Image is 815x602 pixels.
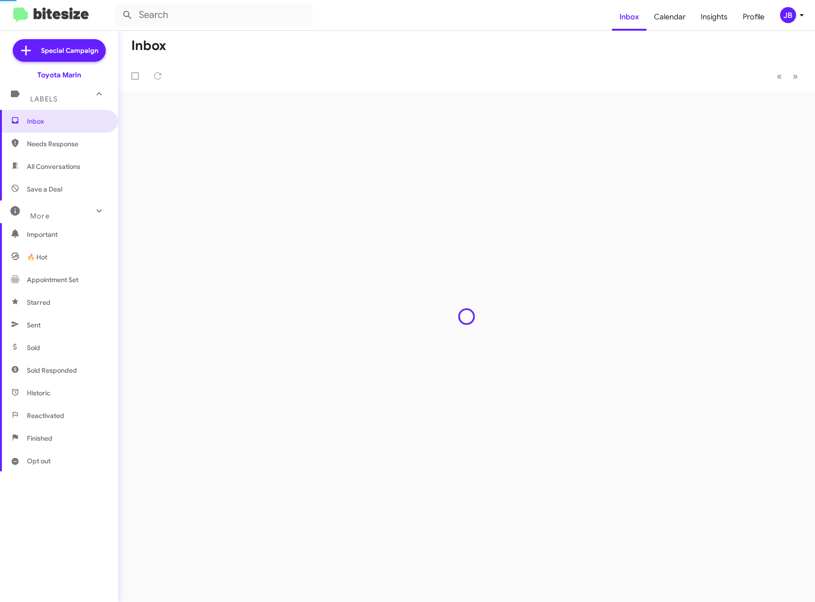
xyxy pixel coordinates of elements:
[780,7,796,23] div: JB
[27,275,78,284] span: Appointment Set
[13,39,106,62] a: Special Campaign
[27,117,107,126] span: Inbox
[27,320,41,330] span: Sent
[612,3,646,31] a: Inbox
[27,139,107,149] span: Needs Response
[114,4,313,26] input: Search
[777,70,782,82] span: «
[693,3,735,31] a: Insights
[772,7,805,23] button: JB
[27,388,51,398] span: Historic
[41,46,98,55] span: Special Campaign
[27,343,40,352] span: Sold
[27,230,107,239] span: Important
[27,411,64,420] span: Reactivated
[27,162,80,171] span: All Conversations
[131,38,166,53] h1: Inbox
[30,212,50,220] span: More
[27,434,52,443] span: Finished
[27,298,51,307] span: Starred
[735,3,772,31] a: Profile
[27,366,77,375] span: Sold Responded
[772,67,804,86] nav: Page navigation example
[37,70,81,80] div: Toyota Marin
[27,252,47,262] span: 🔥 Hot
[27,456,51,466] span: Opt out
[771,67,788,86] button: Previous
[27,184,62,194] span: Save a Deal
[646,3,693,31] a: Calendar
[787,67,804,86] button: Next
[793,70,798,82] span: »
[30,95,58,103] span: Labels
